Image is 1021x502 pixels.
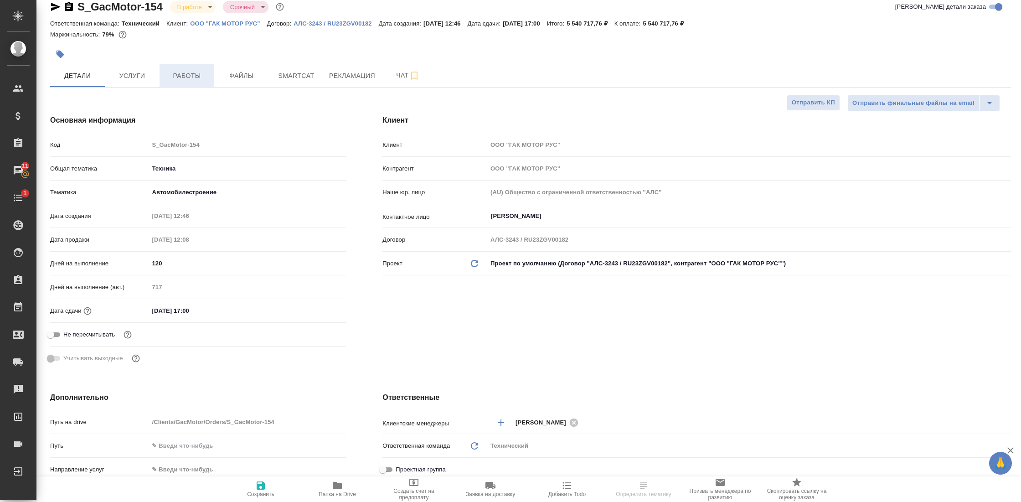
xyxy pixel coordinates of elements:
[50,235,149,244] p: Дата продажи
[895,2,986,11] span: [PERSON_NAME] детали заказа
[468,20,503,27] p: Дата сдачи:
[63,354,123,363] span: Учитывать выходные
[149,233,228,246] input: Пустое поле
[299,476,376,502] button: Папка на Drive
[294,20,378,27] p: АЛС-3243 / RU23ZGV00182
[379,20,423,27] p: Дата создания:
[50,418,149,427] p: Путь на drive
[122,20,166,27] p: Технический
[993,454,1008,473] span: 🙏
[274,1,286,13] button: Доп статусы указывают на важность/срочность заказа
[382,259,402,268] p: Проект
[376,476,452,502] button: Создать счет на предоплату
[274,70,318,82] span: Smartcat
[166,20,190,27] p: Клиент:
[2,159,34,182] a: 11
[466,491,515,497] span: Заявка на доставку
[487,162,1011,175] input: Пустое поле
[452,476,529,502] button: Заявка на доставку
[152,465,335,474] div: ✎ Введи что-нибудь
[386,70,430,81] span: Чат
[50,188,149,197] p: Тематика
[329,70,375,82] span: Рекламация
[490,412,512,434] button: Добавить менеджера
[382,115,1011,126] h4: Клиент
[382,419,487,428] p: Клиентские менеджеры
[165,70,209,82] span: Работы
[758,476,835,502] button: Скопировать ссылку на оценку заказа
[117,29,129,41] button: 951088.56 RUB;
[50,392,346,403] h4: Дополнительно
[409,70,420,81] svg: Подписаться
[487,256,1011,271] div: Проект по умолчанию (Договор "АЛС-3243 / RU23ZGV00182", контрагент "ООО "ГАК МОТОР РУС"")
[381,488,447,501] span: Создать счет на предоплату
[170,1,216,13] div: В работе
[149,280,346,294] input: Пустое поле
[792,98,835,108] span: Отправить КП
[516,418,572,427] span: [PERSON_NAME]
[149,209,228,223] input: Пустое поле
[529,476,605,502] button: Добавить Todo
[687,488,753,501] span: Призвать менеджера по развитию
[50,44,70,64] button: Добавить тэг
[643,20,690,27] p: 5 540 717,76 ₽
[56,70,99,82] span: Детали
[616,491,671,497] span: Определить тематику
[149,415,346,429] input: Пустое поле
[503,20,547,27] p: [DATE] 17:00
[548,491,586,497] span: Добавить Todo
[605,476,682,502] button: Определить тематику
[764,488,830,501] span: Скопировать ссылку на оценку заказа
[149,257,346,270] input: ✎ Введи что-нибудь
[130,352,142,364] button: Выбери, если сб и вс нужно считать рабочими днями для выполнения заказа.
[227,3,258,11] button: Срочный
[110,70,154,82] span: Услуги
[423,20,468,27] p: [DATE] 12:46
[487,233,1011,246] input: Пустое поле
[682,476,758,502] button: Призвать менеджера по развитию
[50,441,149,450] p: Путь
[50,1,61,12] button: Скопировать ссылку для ЯМессенджера
[847,95,1000,111] div: split button
[149,185,346,200] div: Автомобилестроение
[220,70,263,82] span: Файлы
[614,20,643,27] p: К оплате:
[149,462,346,477] div: ✎ Введи что-нибудь
[382,235,487,244] p: Договор
[16,161,34,171] span: 11
[989,452,1012,475] button: 🙏
[222,476,299,502] button: Сохранить
[396,465,445,474] span: Проектная группа
[1006,215,1008,217] button: Open
[2,186,34,209] a: 1
[382,164,487,173] p: Контрагент
[267,20,294,27] p: Договор:
[149,439,346,452] input: ✎ Введи что-нибудь
[852,98,975,109] span: Отправить финальные файлы на email
[63,330,115,339] span: Не пересчитывать
[102,31,116,38] p: 79%
[149,138,346,151] input: Пустое поле
[190,20,267,27] p: ООО "ГАК МОТОР РУС"
[50,212,149,221] p: Дата создания
[63,1,74,12] button: Скопировать ссылку
[516,417,581,428] div: [PERSON_NAME]
[319,491,356,497] span: Папка на Drive
[847,95,980,111] button: Отправить финальные файлы на email
[18,189,32,198] span: 1
[149,304,228,317] input: ✎ Введи что-нибудь
[50,140,149,150] p: Код
[382,441,450,450] p: Ответственная команда
[547,20,567,27] p: Итого:
[175,3,205,11] button: В работе
[382,212,487,222] p: Контактное лицо
[149,161,346,176] div: Техника
[382,392,1011,403] h4: Ответственные
[487,438,1011,454] div: Технический
[82,305,93,317] button: Если добавить услуги и заполнить их объемом, то дата рассчитается автоматически
[487,138,1011,151] input: Пустое поле
[787,95,840,111] button: Отправить КП
[1006,422,1008,424] button: Open
[294,19,378,27] a: АЛС-3243 / RU23ZGV00182
[487,186,1011,199] input: Пустое поле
